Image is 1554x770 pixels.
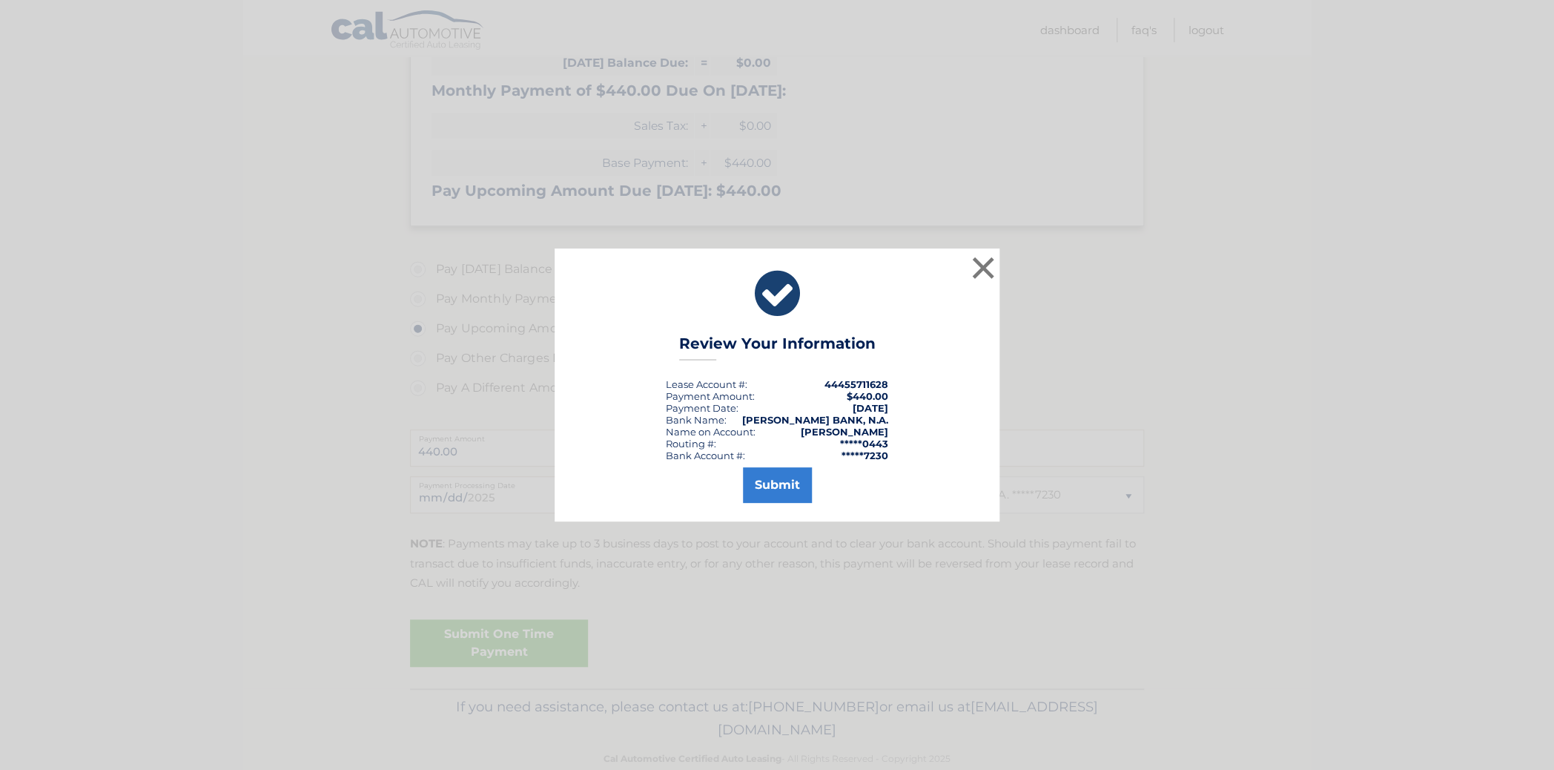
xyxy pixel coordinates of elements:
[801,426,888,438] strong: [PERSON_NAME]
[666,414,727,426] div: Bank Name:
[968,253,998,283] button: ×
[666,426,755,438] div: Name on Account:
[742,414,888,426] strong: [PERSON_NAME] BANK, N.A.
[666,402,738,414] div: :
[666,378,747,390] div: Lease Account #:
[743,467,812,503] button: Submit
[666,402,736,414] span: Payment Date
[824,378,888,390] strong: 44455711628
[679,335,876,361] h3: Review Your Information
[847,390,888,402] span: $440.00
[666,438,716,450] div: Routing #:
[666,450,745,461] div: Bank Account #:
[666,390,755,402] div: Payment Amount:
[853,402,888,414] span: [DATE]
